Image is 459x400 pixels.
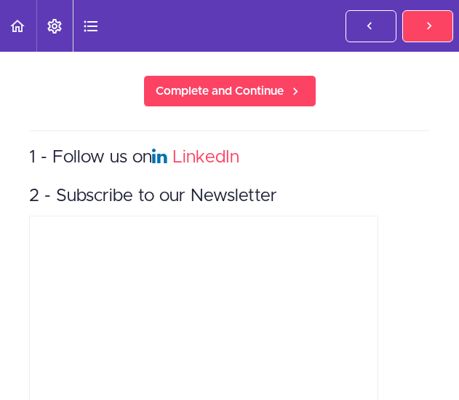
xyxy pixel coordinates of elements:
span: Complete and Continue [156,82,284,100]
svg: Settings Menu [46,17,63,35]
h3: 1 - Follow us on [29,146,430,170]
svg: Back to course curriculum [9,17,26,35]
a: LinkedIn [172,149,239,166]
svg: Course Sidebar [82,17,100,35]
a: Complete and Continue [143,75,316,107]
h3: 2 - Subscribe to our Newsletter [29,184,430,208]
